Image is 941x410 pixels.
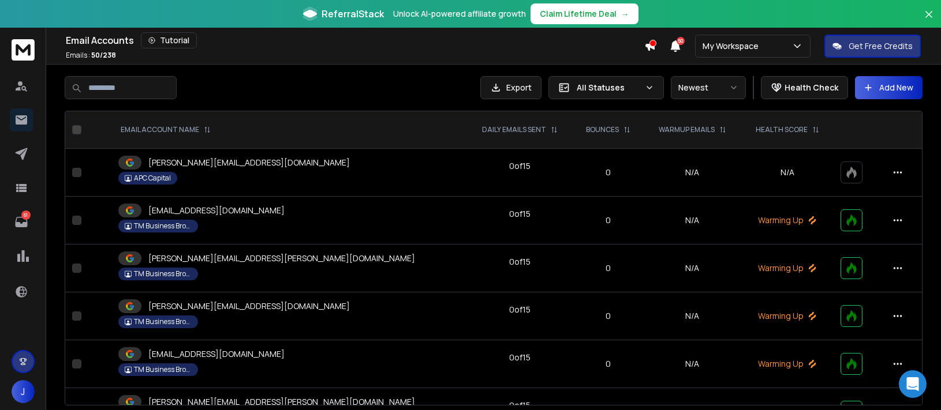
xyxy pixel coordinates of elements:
span: 50 [677,37,685,45]
button: Add New [855,76,923,99]
td: N/A [644,340,741,388]
p: [PERSON_NAME][EMAIL_ADDRESS][DOMAIN_NAME] [148,157,350,168]
span: → [621,8,629,20]
p: All Statuses [577,82,640,93]
button: Close banner [921,7,936,35]
p: 0 [580,358,637,370]
div: 0 of 15 [509,256,531,268]
div: 0 of 15 [509,304,531,315]
p: [EMAIL_ADDRESS][DOMAIN_NAME] [148,205,285,216]
button: J [12,380,35,403]
p: WARMUP EMAILS [659,125,715,134]
p: Get Free Credits [849,40,913,52]
button: Tutorial [141,32,197,48]
span: 50 / 238 [91,50,116,60]
p: Warming Up [748,215,826,226]
p: TM Business Brokers [134,221,192,231]
p: Health Check [785,82,838,93]
div: 0 of 15 [509,160,531,172]
div: Open Intercom Messenger [899,370,927,398]
button: Get Free Credits [824,35,921,58]
p: Warming Up [748,358,826,370]
p: [EMAIL_ADDRESS][DOMAIN_NAME] [148,348,285,360]
p: [PERSON_NAME][EMAIL_ADDRESS][PERSON_NAME][DOMAIN_NAME] [148,253,415,264]
p: Emails : [66,51,116,60]
p: 0 [580,310,637,322]
div: 0 of 15 [509,352,531,363]
span: ReferralStack [322,7,384,21]
p: 0 [580,167,637,178]
p: [PERSON_NAME][EMAIL_ADDRESS][PERSON_NAME][DOMAIN_NAME] [148,396,415,408]
div: Email Accounts [66,32,644,48]
button: Export [480,76,542,99]
p: BOUNCES [586,125,619,134]
p: DAILY EMAILS SENT [482,125,546,134]
p: APC Capital [134,174,171,183]
td: N/A [644,197,741,245]
p: My Workspace [703,40,763,52]
p: 0 [580,262,637,274]
p: TM Business Brokers [134,365,192,374]
a: 61 [10,210,33,234]
p: TM Business Brokers [134,269,192,279]
td: N/A [644,292,741,340]
p: Warming Up [748,262,826,274]
p: [PERSON_NAME][EMAIL_ADDRESS][DOMAIN_NAME] [148,300,350,312]
td: N/A [644,149,741,197]
div: 0 of 15 [509,208,531,220]
p: 61 [21,210,31,220]
p: Warming Up [748,310,826,322]
p: Unlock AI-powered affiliate growth [393,8,526,20]
button: Newest [671,76,746,99]
p: 0 [580,215,637,226]
p: TM Business Brokers [134,317,192,326]
p: HEALTH SCORE [756,125,808,134]
button: Claim Lifetime Deal→ [531,3,638,24]
p: N/A [748,167,826,178]
td: N/A [644,245,741,292]
div: EMAIL ACCOUNT NAME [121,125,211,134]
button: Health Check [761,76,848,99]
